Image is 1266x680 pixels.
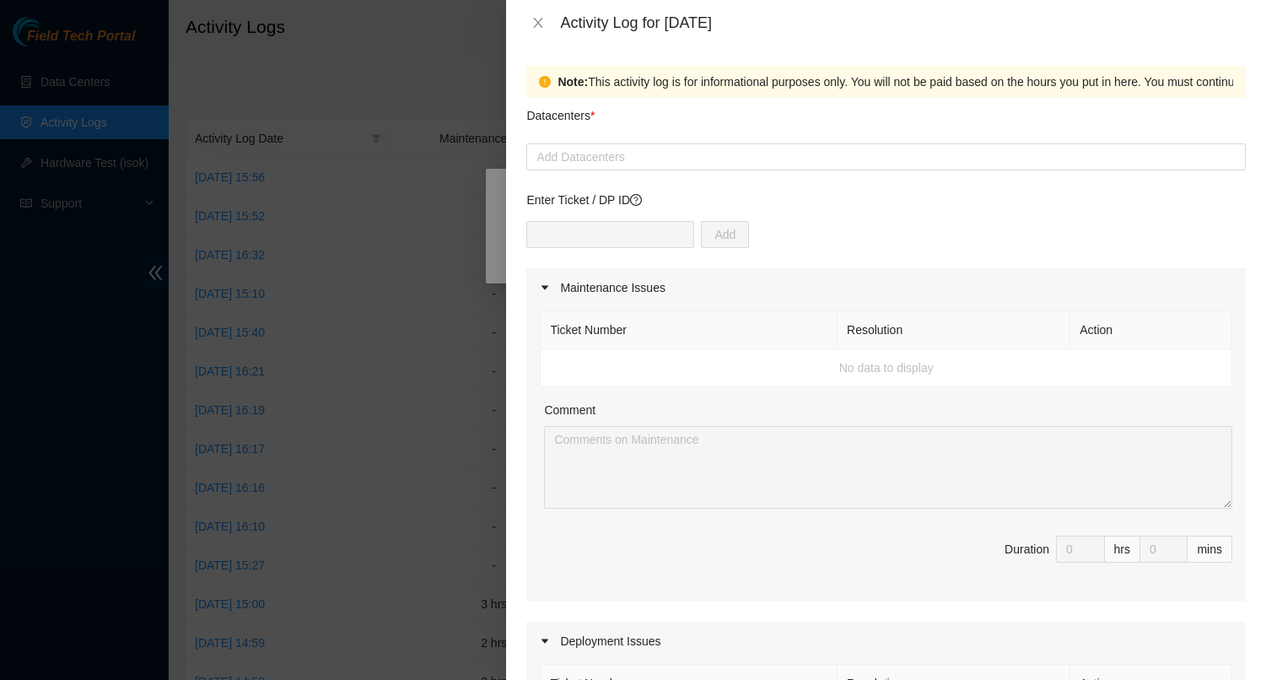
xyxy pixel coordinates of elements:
td: No data to display [541,349,1232,387]
div: hrs [1105,536,1140,563]
div: mins [1188,536,1232,563]
th: Action [1070,311,1232,349]
span: question-circle [630,194,642,206]
span: caret-right [540,283,550,293]
th: Resolution [838,311,1070,349]
th: Ticket Number [541,311,838,349]
textarea: Comment [544,426,1232,509]
strong: Note: [558,73,588,91]
p: Enter Ticket / DP ID [526,191,1246,209]
button: Close [526,15,550,31]
label: Comment [544,401,595,419]
div: Activity Log for [DATE] [560,13,1246,32]
p: Datacenters [526,98,595,125]
span: caret-right [540,636,550,646]
div: Maintenance Issues [526,268,1246,307]
button: Add [701,221,749,248]
span: close [531,16,545,30]
div: Duration [1005,540,1049,559]
div: Deployment Issues [526,622,1246,661]
span: exclamation-circle [539,76,551,88]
